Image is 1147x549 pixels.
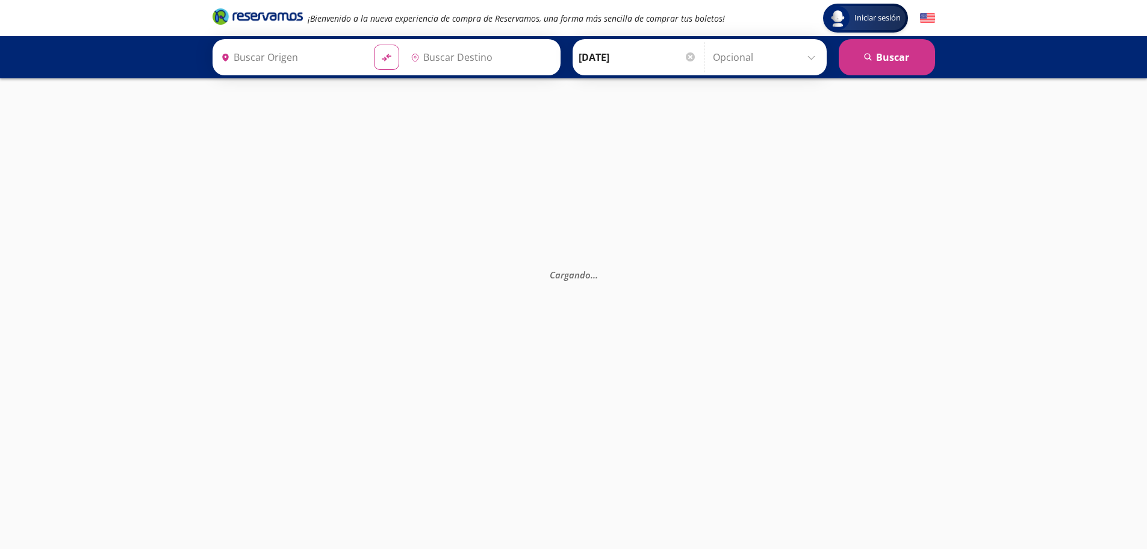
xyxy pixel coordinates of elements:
[713,42,821,72] input: Opcional
[839,39,935,75] button: Buscar
[550,268,598,280] em: Cargando
[579,42,697,72] input: Elegir Fecha
[593,268,595,280] span: .
[920,11,935,26] button: English
[595,268,598,280] span: .
[213,7,303,25] i: Brand Logo
[308,13,725,24] em: ¡Bienvenido a la nueva experiencia de compra de Reservamos, una forma más sencilla de comprar tus...
[213,7,303,29] a: Brand Logo
[850,12,906,24] span: Iniciar sesión
[216,42,364,72] input: Buscar Origen
[406,42,554,72] input: Buscar Destino
[591,268,593,280] span: .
